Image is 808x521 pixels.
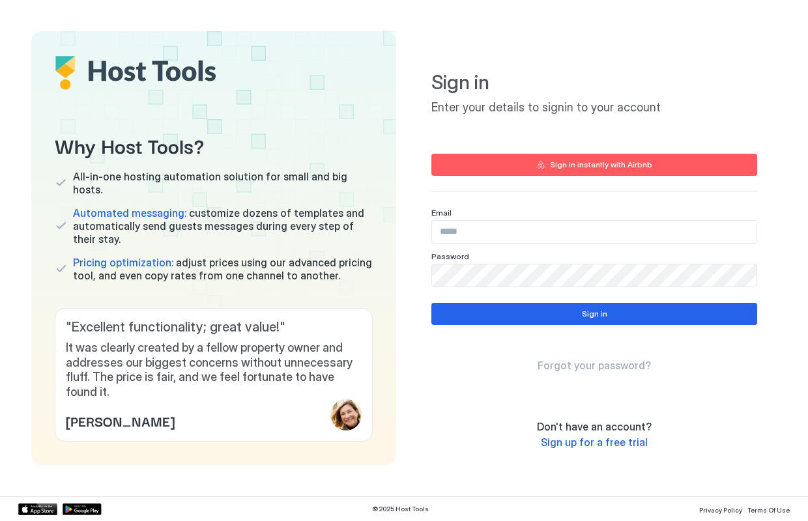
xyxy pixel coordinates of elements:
[431,208,452,218] span: Email
[550,159,652,171] div: Sign in instantly with Airbnb
[538,359,651,373] a: Forgot your password?
[747,502,790,516] a: Terms Of Use
[66,319,362,335] span: " Excellent functionality; great value! "
[18,503,57,515] a: App Store
[330,399,362,430] div: profile
[541,436,648,449] a: Sign up for a free trial
[73,256,173,269] span: Pricing optimization:
[66,411,175,430] span: [PERSON_NAME]
[73,206,373,246] span: customize dozens of templates and automatically send guests messages during every step of their s...
[582,308,607,320] div: Sign in
[372,505,429,513] span: © 2025 Host Tools
[66,341,362,399] span: It was clearly created by a fellow property owner and addresses our biggest concerns without unne...
[699,506,742,514] span: Privacy Policy
[431,303,757,325] button: Sign in
[431,154,757,176] button: Sign in instantly with Airbnb
[747,506,790,514] span: Terms Of Use
[431,251,469,261] span: Password
[55,130,373,160] span: Why Host Tools?
[432,264,757,287] input: Input Field
[73,206,186,219] span: Automated messaging:
[431,70,757,95] span: Sign in
[73,256,373,282] span: adjust prices using our advanced pricing tool, and even copy rates from one channel to another.
[73,170,373,196] span: All-in-one hosting automation solution for small and big hosts.
[431,100,757,115] span: Enter your details to signin to your account
[699,502,742,516] a: Privacy Policy
[541,436,648,449] span: Sign up for a free trial
[63,503,102,515] a: Google Play Store
[537,420,652,433] span: Don't have an account?
[432,221,757,243] input: Input Field
[538,359,651,372] span: Forgot your password?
